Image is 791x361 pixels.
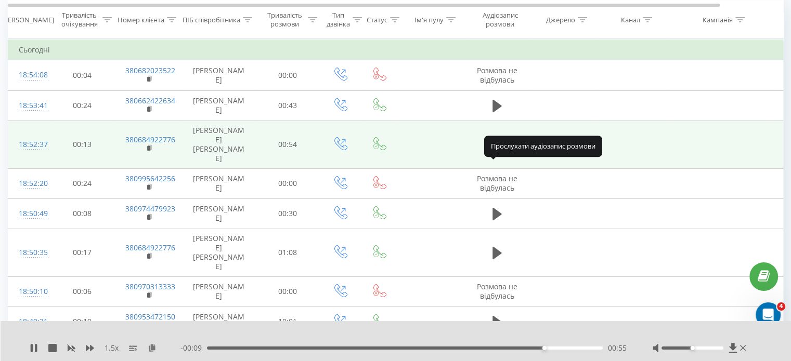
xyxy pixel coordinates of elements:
div: Ім'я пулу [414,15,444,24]
td: 00:13 [50,121,115,168]
div: 18:52:20 [19,173,40,194]
td: 00:08 [50,198,115,229]
td: [PERSON_NAME] [183,306,255,337]
td: [PERSON_NAME] [PERSON_NAME] [183,229,255,276]
td: 00:04 [50,60,115,90]
td: 00:19 [50,306,115,337]
td: 00:00 [255,168,320,198]
div: Номер клієнта [118,15,164,24]
td: 01:08 [255,229,320,276]
iframe: Intercom live chat [756,302,781,327]
a: 380974479923 [125,204,175,213]
div: Аудіозапис розмови [475,11,525,29]
div: 18:49:31 [19,312,40,332]
span: 00:55 [608,343,627,353]
a: 380662422634 [125,96,175,105]
div: Accessibility label [542,346,547,350]
span: Розмова не відбулась [477,282,517,301]
td: [PERSON_NAME] [183,60,255,90]
div: 18:53:41 [19,96,40,116]
div: Джерело [546,15,575,24]
td: 10:01 [255,306,320,337]
td: 00:43 [255,90,320,121]
td: 00:00 [255,276,320,306]
a: 380995642256 [125,173,175,183]
div: 18:50:10 [19,282,40,302]
a: 380682023522 [125,65,175,75]
span: 4 [777,302,785,311]
span: Розмова не відбулась [477,173,517,193]
div: Тип дзвінка [327,11,350,29]
td: 00:17 [50,229,115,276]
div: [PERSON_NAME] [2,15,54,24]
div: ПІБ співробітника [183,15,240,24]
td: [PERSON_NAME] [183,168,255,198]
div: 18:50:49 [19,204,40,224]
td: 00:00 [255,60,320,90]
div: Тривалість очікування [59,11,100,29]
td: [PERSON_NAME] [PERSON_NAME] [183,121,255,168]
div: Канал [621,15,640,24]
td: [PERSON_NAME] [183,276,255,306]
div: Кампанія [703,15,733,24]
td: 00:54 [255,121,320,168]
div: Accessibility label [690,346,694,350]
td: [PERSON_NAME] [183,198,255,229]
a: 380953472150 [125,312,175,322]
div: 18:54:08 [19,65,40,85]
a: 380970313333 [125,282,175,291]
div: 18:50:35 [19,243,40,263]
div: Статус [367,15,387,24]
span: 1.5 x [105,343,119,353]
div: Тривалість розмови [264,11,305,29]
div: Прослухати аудіозапис розмови [484,136,602,157]
td: 00:30 [255,198,320,229]
span: - 00:09 [180,343,207,353]
span: Розмова не відбулась [477,65,517,85]
td: 00:24 [50,168,115,198]
a: 380684922776 [125,243,175,252]
td: 00:24 [50,90,115,121]
td: [PERSON_NAME] [183,90,255,121]
td: 00:06 [50,276,115,306]
div: 18:52:37 [19,135,40,155]
a: 380684922776 [125,135,175,144]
